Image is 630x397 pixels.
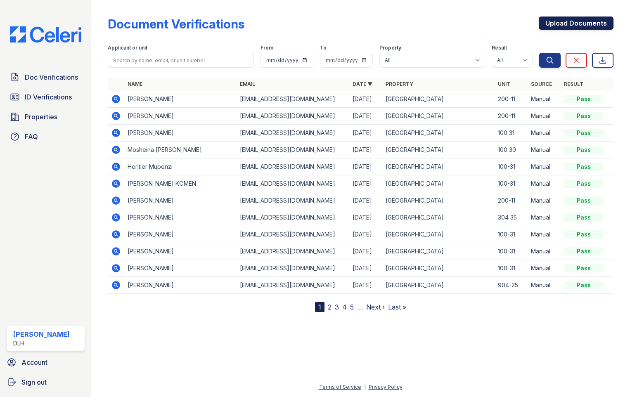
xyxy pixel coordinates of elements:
a: Date ▼ [353,81,372,87]
td: 100-31 [495,175,528,192]
div: Document Verifications [108,17,244,31]
span: Account [21,357,47,367]
div: Pass [564,112,604,120]
a: Upload Documents [539,17,613,30]
td: Manual [528,108,561,125]
td: [EMAIL_ADDRESS][DOMAIN_NAME] [237,226,349,243]
td: [PERSON_NAME] [124,277,237,294]
td: 100-31 [495,260,528,277]
span: ID Verifications [25,92,72,102]
td: [PERSON_NAME] [124,209,237,226]
td: [EMAIL_ADDRESS][DOMAIN_NAME] [237,260,349,277]
a: Privacy Policy [369,384,403,390]
td: [DATE] [349,260,382,277]
a: Email [240,81,255,87]
td: [PERSON_NAME] [124,260,237,277]
td: 100 30 [495,142,528,158]
a: FAQ [7,128,85,145]
span: … [357,302,363,312]
a: Source [531,81,552,87]
td: [PERSON_NAME] [124,226,237,243]
td: 200-11 [495,192,528,209]
td: [PERSON_NAME] [124,91,237,108]
td: [GEOGRAPHIC_DATA] [382,243,495,260]
td: 304 35 [495,209,528,226]
td: Manual [528,226,561,243]
td: Manual [528,91,561,108]
td: 100 31 [495,125,528,142]
div: Pass [564,264,604,272]
td: [EMAIL_ADDRESS][DOMAIN_NAME] [237,209,349,226]
span: Sign out [21,377,47,387]
a: Result [564,81,583,87]
a: Name [128,81,142,87]
div: Pass [564,196,604,205]
td: 100-31 [495,226,528,243]
td: [EMAIL_ADDRESS][DOMAIN_NAME] [237,277,349,294]
div: Pass [564,281,604,289]
a: 2 [328,303,332,311]
td: Mosheina [PERSON_NAME] [124,142,237,158]
td: [GEOGRAPHIC_DATA] [382,226,495,243]
td: [DATE] [349,192,382,209]
td: Manual [528,277,561,294]
span: Doc Verifications [25,72,78,82]
td: Heritier Mupenzi [124,158,237,175]
td: [EMAIL_ADDRESS][DOMAIN_NAME] [237,175,349,192]
a: 5 [350,303,354,311]
a: Unit [498,81,510,87]
td: [GEOGRAPHIC_DATA] [382,108,495,125]
td: [EMAIL_ADDRESS][DOMAIN_NAME] [237,142,349,158]
div: Pass [564,230,604,239]
td: [DATE] [349,277,382,294]
td: Manual [528,260,561,277]
td: [DATE] [349,175,382,192]
td: [EMAIL_ADDRESS][DOMAIN_NAME] [237,91,349,108]
td: [DATE] [349,142,382,158]
td: 100-31 [495,158,528,175]
td: [DATE] [349,226,382,243]
div: Pass [564,95,604,103]
div: Pass [564,129,604,137]
td: [GEOGRAPHIC_DATA] [382,125,495,142]
a: Last » [388,303,406,311]
input: Search by name, email, or unit number [108,53,254,68]
div: Pass [564,163,604,171]
label: Result [492,45,507,51]
label: From [261,45,273,51]
a: Property [386,81,413,87]
div: | [364,384,366,390]
td: [PERSON_NAME] [124,108,237,125]
a: Account [3,354,88,371]
td: [EMAIL_ADDRESS][DOMAIN_NAME] [237,125,349,142]
a: Sign out [3,374,88,390]
td: [EMAIL_ADDRESS][DOMAIN_NAME] [237,108,349,125]
div: [PERSON_NAME] [13,329,70,339]
td: [GEOGRAPHIC_DATA] [382,260,495,277]
a: Properties [7,109,85,125]
div: Pass [564,213,604,222]
td: 904-25 [495,277,528,294]
div: Pass [564,146,604,154]
label: Applicant or unit [108,45,147,51]
a: Terms of Service [319,384,361,390]
div: Pass [564,247,604,255]
td: Manual [528,192,561,209]
span: FAQ [25,132,38,142]
td: Manual [528,243,561,260]
td: 200-11 [495,108,528,125]
td: [GEOGRAPHIC_DATA] [382,175,495,192]
label: To [320,45,327,51]
td: [GEOGRAPHIC_DATA] [382,91,495,108]
a: 3 [335,303,339,311]
td: 100-31 [495,243,528,260]
div: Pass [564,180,604,188]
td: [EMAIL_ADDRESS][DOMAIN_NAME] [237,243,349,260]
img: CE_Logo_Blue-a8612792a0a2168367f1c8372b55b34899dd931a85d93a1a3d3e32e68fde9ad4.png [3,26,88,43]
td: [EMAIL_ADDRESS][DOMAIN_NAME] [237,192,349,209]
td: [DATE] [349,108,382,125]
td: [DATE] [349,209,382,226]
div: DLH [13,339,70,347]
td: [GEOGRAPHIC_DATA] [382,142,495,158]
